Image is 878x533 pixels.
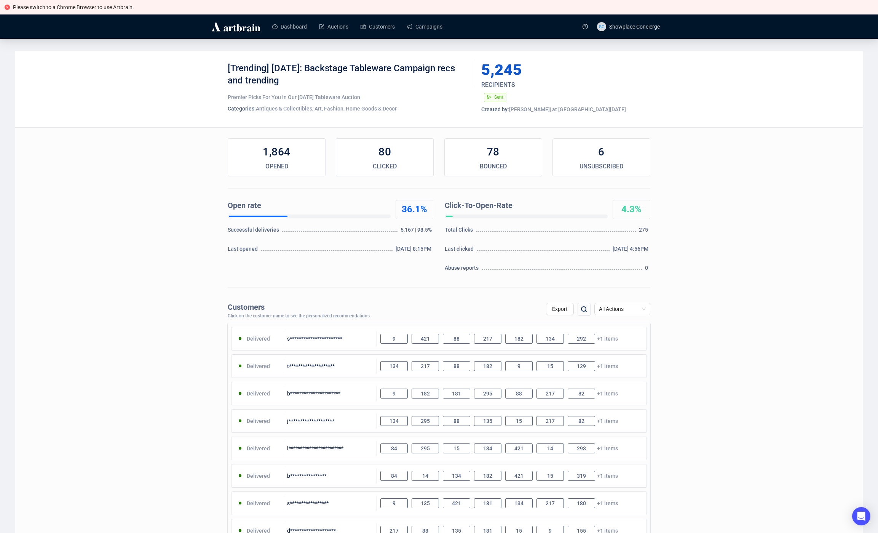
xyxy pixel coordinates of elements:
div: 78 [445,144,542,160]
div: Delivered [231,496,285,511]
div: 82 [568,416,595,426]
div: +1 items [377,359,647,374]
div: BOUNCED [445,162,542,171]
a: Campaigns [407,17,442,37]
div: 292 [568,334,595,344]
div: UNSUBSCRIBED [553,162,650,171]
div: 88 [443,334,470,344]
div: 88 [443,416,470,426]
div: Successful deliveries [228,226,281,237]
div: 275 [639,226,650,237]
div: 182 [474,361,501,371]
div: 9 [380,498,408,508]
span: close-circle [5,5,10,10]
div: Total Clicks [445,226,475,237]
div: 295 [412,416,439,426]
span: send [487,95,492,99]
div: 15 [443,443,470,453]
a: question-circle [578,14,592,38]
div: 217 [412,361,439,371]
div: 421 [505,443,533,453]
div: 135 [474,416,501,426]
div: 217 [536,389,564,399]
div: 217 [474,334,501,344]
span: Showplace Concierge [609,24,660,30]
div: Delivered [231,359,285,374]
div: 295 [412,443,439,453]
div: 421 [505,471,533,481]
div: 14 [536,443,564,453]
div: [DATE] 4:56PM [613,245,650,256]
div: 129 [568,361,595,371]
img: search.png [579,305,589,314]
div: 14 [412,471,439,481]
div: Click on the customer name to see the personalized recommendations [228,314,370,319]
span: Sent [494,94,503,100]
div: Customers [228,303,370,312]
div: OPENED [228,162,325,171]
div: 88 [505,389,533,399]
div: 134 [443,471,470,481]
div: +1 items [377,331,647,346]
span: Created by: [481,106,509,112]
div: 88 [443,361,470,371]
button: Export [546,303,574,315]
div: 181 [474,498,501,508]
div: Last opened [228,245,260,256]
div: 181 [443,389,470,399]
div: 319 [568,471,595,481]
div: 293 [568,443,595,453]
div: 0 [645,264,650,275]
span: question-circle [583,24,588,29]
div: RECIPIENTS [481,80,621,90]
div: [DATE] 8:15PM [396,245,433,256]
div: +1 items [377,386,647,401]
div: 1,864 [228,144,325,160]
div: 134 [474,443,501,453]
a: Auctions [319,17,348,37]
div: 421 [412,334,439,344]
div: [PERSON_NAME] | at [GEOGRAPHIC_DATA][DATE] [481,106,650,113]
div: Delivered [231,468,285,483]
div: 15 [536,361,564,371]
div: 15 [536,471,564,481]
a: Dashboard [272,17,307,37]
div: 9 [380,389,408,399]
div: Delivered [231,441,285,456]
div: +1 items [377,468,647,483]
div: Delivered [231,413,285,429]
span: Export [552,306,568,312]
div: 5,245 [481,62,615,78]
div: 217 [536,498,564,508]
div: +1 items [377,441,647,456]
div: Click-To-Open-Rate [445,200,605,211]
div: 217 [536,416,564,426]
div: Delivered [231,386,285,401]
div: Open Intercom Messenger [852,507,870,525]
div: Premier Picks For You in Our [DATE] Tableware Auction [228,93,469,101]
div: 15 [505,416,533,426]
div: [Trending] [DATE]: Backstage Tableware Campaign recs and trending [228,62,469,85]
div: 9 [380,334,408,344]
div: Please switch to a Chrome Browser to use Artbrain. [13,3,873,11]
div: 9 [505,361,533,371]
div: 84 [380,471,408,481]
div: Open rate [228,200,388,211]
div: 421 [443,498,470,508]
span: SC [599,23,604,30]
div: 5,167 | 98.5% [401,226,433,237]
div: +1 items [377,496,647,511]
span: All Actions [599,303,646,315]
div: 134 [380,416,408,426]
div: 36.1% [396,203,433,216]
a: Customers [361,17,395,37]
div: 84 [380,443,408,453]
div: 180 [568,498,595,508]
div: 80 [336,144,433,160]
img: logo [211,21,262,33]
div: 182 [505,334,533,344]
span: Categories: [228,106,256,112]
div: 134 [536,334,564,344]
div: 135 [412,498,439,508]
div: 134 [505,498,533,508]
